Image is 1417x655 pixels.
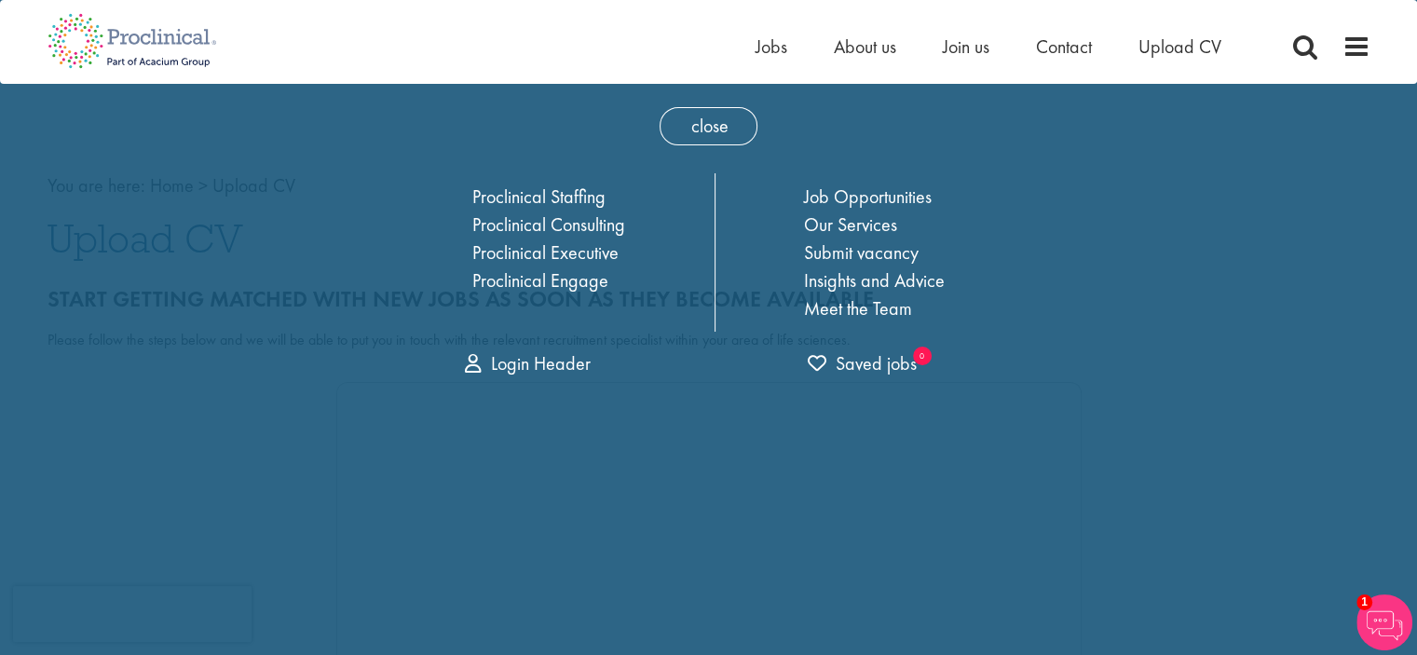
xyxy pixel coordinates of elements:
[1138,34,1221,59] a: Upload CV
[660,107,757,145] span: close
[804,296,912,321] a: Meet the Team
[756,34,787,59] a: Jobs
[808,351,917,375] span: Saved jobs
[804,268,945,293] a: Insights and Advice
[472,184,606,209] a: Proclinical Staffing
[834,34,896,59] a: About us
[472,240,619,265] a: Proclinical Executive
[913,347,932,365] sub: 0
[804,240,919,265] a: Submit vacancy
[465,351,591,375] a: Login Header
[808,350,917,377] a: 0 jobs in shortlist
[1036,34,1092,59] a: Contact
[943,34,989,59] a: Join us
[804,212,897,237] a: Our Services
[1356,594,1412,650] img: Chatbot
[472,212,625,237] a: Proclinical Consulting
[1356,594,1372,610] span: 1
[472,268,608,293] a: Proclinical Engage
[804,184,932,209] a: Job Opportunities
